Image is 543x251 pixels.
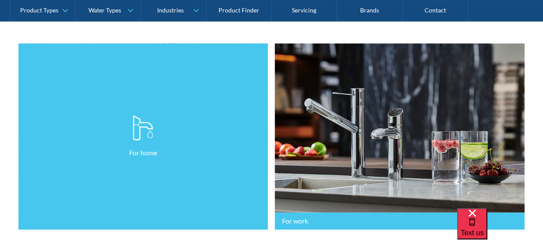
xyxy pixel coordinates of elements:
[88,7,121,14] div: Water Types
[457,208,543,251] iframe: podium webchat widget bubble
[129,148,157,158] p: For home
[157,7,183,14] div: Industries
[18,43,268,230] a: For home
[20,7,58,14] div: Product Types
